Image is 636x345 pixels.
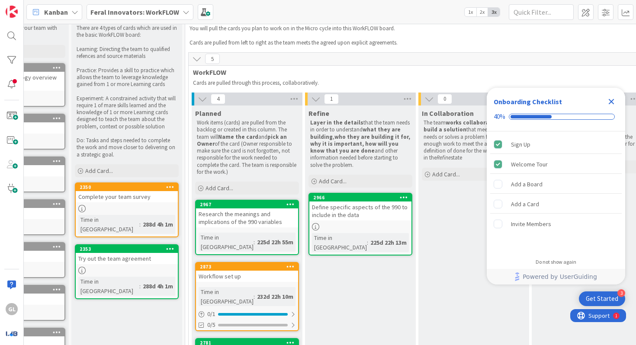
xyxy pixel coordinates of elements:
[199,233,254,252] div: Time in [GEOGRAPHIC_DATA]
[77,67,177,88] p: Practice: Provides a skill to practice which allows the team to leverage knowledge gained from 1 ...
[139,220,141,229] span: :
[319,177,347,185] span: Add Card...
[6,303,18,315] div: GL
[511,199,539,209] div: Add a Card
[487,88,625,284] div: Checklist Container
[586,294,618,303] div: Get Started
[312,233,367,252] div: Time in [GEOGRAPHIC_DATA]
[76,253,178,264] div: Try out the team agreement
[139,281,141,291] span: :
[196,201,298,227] div: 2967Research the meanings and implications of the 990 variables
[309,201,411,220] div: Define specific aspects of the 990 to include in the data
[190,39,634,46] p: Cards are pulled from left to right as the team meets the agreed upon explicit agreements.
[76,191,178,202] div: Complete your team survey
[76,245,178,253] div: 2353
[76,183,178,202] div: 2350Complete your team survey
[77,95,177,130] p: Experiment: A constrained activity that will require 1 of mare skills learned and the knowledge o...
[90,8,179,16] b: Feral Innovators: WorkFLOW
[196,263,298,282] div: 2873Workflow set up
[77,137,177,158] p: Do: Tasks and steps needed to complete the work and move closer to delivering on a strategic goal.
[75,244,179,299] a: 2353Try out the team agreementTime in [GEOGRAPHIC_DATA]:288d 4h 1m
[437,94,452,104] span: 0
[490,195,622,214] div: Add a Card is incomplete.
[437,154,451,161] em: Refine
[206,184,233,192] span: Add Card...
[200,264,298,270] div: 2873
[308,109,329,118] span: Refine
[367,238,368,247] span: :
[254,237,255,247] span: :
[488,8,500,16] span: 3x
[491,269,621,284] a: Powered by UserGuiding
[511,219,551,229] div: Invite Members
[523,272,597,282] span: Powered by UserGuiding
[6,327,18,339] img: avatar
[511,159,548,169] div: Welcome Tour
[196,309,298,319] div: 0/1
[195,262,299,331] a: 2873Workflow set upTime in [GEOGRAPHIC_DATA]:232d 22h 10m0/10/5
[310,119,411,169] p: that the team needs in order to understand , and other information needed before starting to solv...
[424,119,524,162] p: The team that meets the basic needs or solves a problem for a user. Doing enough work to meet the...
[490,175,622,194] div: Add a Board is incomplete.
[432,170,460,178] span: Add Card...
[494,96,562,107] div: Onboarding Checklist
[490,214,622,233] div: Invite Members is incomplete.
[196,271,298,282] div: Workflow set up
[195,109,221,118] span: Planned
[200,201,298,208] div: 2967
[487,269,625,284] div: Footer
[310,126,402,140] strong: what they are building
[45,3,47,10] div: 1
[255,237,296,247] div: 225d 22h 55m
[190,25,634,32] p: You will pull the cards you plan to work on in the Micro cycle into this WorkFLOW board.
[487,131,625,253] div: Checklist items
[309,194,411,201] div: 2966
[141,281,175,291] div: 288d 4h 1m
[196,263,298,271] div: 2873
[604,95,618,109] div: Close Checklist
[511,179,543,189] div: Add a Board
[424,119,513,133] strong: works collaboratively to build a solution
[465,8,476,16] span: 1x
[579,291,625,306] div: Open Get Started checklist, remaining modules: 3
[85,167,113,175] span: Add Card...
[207,320,215,329] span: 0/5
[617,289,625,297] div: 3
[490,135,622,154] div: Sign Up is complete.
[309,194,411,220] div: 2966Define specific aspects of the 990 to include in the data
[511,139,530,150] div: Sign Up
[195,200,299,255] a: 2967Research the meanings and implications of the 990 variablesTime in [GEOGRAPHIC_DATA]:225d 22h...
[80,246,178,252] div: 2353
[76,183,178,191] div: 2350
[509,4,574,20] input: Quick Filter...
[310,133,411,155] strong: who they are building it for, why it is important, how will you know that you are done
[141,220,175,229] div: 288d 4h 1m
[78,277,139,296] div: Time in [GEOGRAPHIC_DATA]
[76,245,178,264] div: 2353Try out the team agreement
[196,201,298,208] div: 2967
[197,133,288,147] strong: pick an Owner
[422,109,474,118] span: In Collaboration
[80,184,178,190] div: 2350
[490,155,622,174] div: Welcome Tour is complete.
[78,215,139,234] div: Time in [GEOGRAPHIC_DATA]
[494,113,505,121] div: 40%
[255,292,296,301] div: 232d 22h 10m
[313,195,411,201] div: 2966
[77,25,177,39] p: There are 4 types of cards which are used in the basic WorkFLOW board:
[211,94,225,104] span: 4
[254,292,255,301] span: :
[77,46,177,60] p: Learning: Directing the team to qualified refences and source materials
[207,310,215,319] span: 0 / 1
[75,182,179,237] a: 2350Complete your team surveyTime in [GEOGRAPHIC_DATA]:288d 4h 1m
[18,1,39,12] span: Support
[197,119,297,176] p: Work items (cards) are pulled from the backlog or created in this column. The team will and of th...
[199,287,254,306] div: Time in [GEOGRAPHIC_DATA]
[44,7,68,17] span: Kanban
[476,8,488,16] span: 2x
[196,208,298,227] div: Research the meanings and implications of the 990 variables
[324,94,339,104] span: 1
[494,113,618,121] div: Checklist progress: 40%
[218,133,258,141] strong: Name the card
[308,193,412,256] a: 2966Define specific aspects of the 990 to include in the dataTime in [GEOGRAPHIC_DATA]:225d 22h 13m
